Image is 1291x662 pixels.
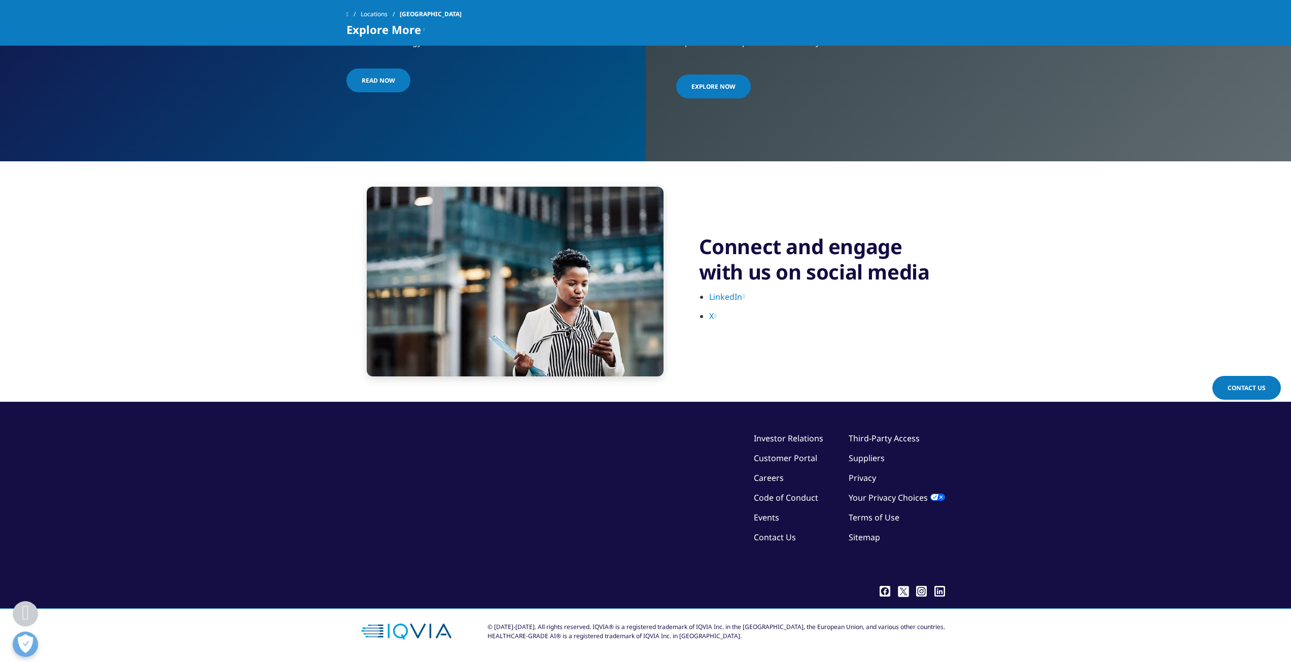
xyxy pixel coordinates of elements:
[849,472,876,483] a: Privacy
[709,291,745,302] a: LinkedIn
[754,492,818,503] a: Code of Conduct
[849,452,885,464] a: Suppliers
[849,532,880,543] a: Sitemap
[709,310,717,322] a: X
[367,187,664,376] img: businesswoman using smart phone in the city
[676,75,751,98] a: Explore Now
[346,68,410,92] a: Read Now
[699,234,945,285] h3: Connect and engage with us on social media
[487,622,945,641] div: © [DATE]-[DATE]. All rights reserved. IQVIA® is a registered trademark of IQVIA Inc. in the [GEOG...
[361,5,400,23] a: Locations
[400,5,462,23] span: [GEOGRAPHIC_DATA]
[754,512,779,523] a: Events
[13,632,38,657] button: Open Preferences
[849,492,945,503] a: Your Privacy Choices
[691,82,736,91] span: Explore Now
[849,512,899,523] a: Terms of Use
[754,433,823,444] a: Investor Relations
[1212,376,1281,400] a: Contact Us
[754,472,784,483] a: Careers
[362,76,395,85] span: Read Now
[1228,384,1266,392] span: Contact Us
[754,452,817,464] a: Customer Portal
[754,532,796,543] a: Contact Us
[849,433,920,444] a: Third-Party Access
[346,23,421,36] span: Explore More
